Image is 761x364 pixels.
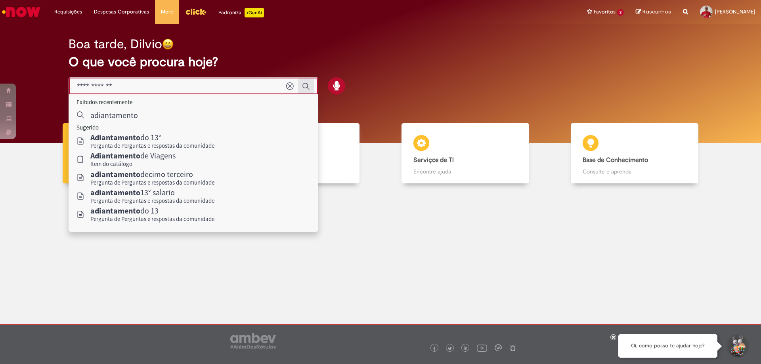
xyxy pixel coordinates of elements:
span: [PERSON_NAME] [715,8,755,15]
span: 2 [617,9,624,16]
img: happy-face.png [162,38,174,50]
span: Rascunhos [642,8,671,15]
p: +GenAi [245,8,264,17]
p: Encontre ajuda [413,168,517,175]
span: Favoritos [594,8,616,16]
img: logo_footer_workplace.png [495,344,502,351]
button: Iniciar Conversa de Suporte [725,334,749,358]
h2: O que você procura hoje? [69,55,693,69]
span: More [161,8,173,16]
img: logo_footer_youtube.png [477,343,487,353]
img: logo_footer_twitter.png [448,347,452,351]
a: Serviços de TI Encontre ajuda [380,123,550,184]
img: logo_footer_ambev_rotulo_gray.png [230,333,276,349]
div: Padroniza [218,8,264,17]
a: Rascunhos [636,8,671,16]
a: Base de Conhecimento Consulte e aprenda [550,123,720,184]
div: Oi, como posso te ajudar hoje? [618,334,717,358]
img: logo_footer_linkedin.png [464,346,468,351]
b: Base de Conhecimento [583,156,648,164]
img: logo_footer_facebook.png [432,347,436,351]
p: Consulte e aprenda [583,168,686,175]
span: Despesas Corporativas [94,8,149,16]
span: Requisições [54,8,82,16]
b: Serviços de TI [413,156,454,164]
h2: Boa tarde, Dilvio [69,37,162,51]
img: click_logo_yellow_360x200.png [185,6,207,17]
img: ServiceNow [1,4,42,20]
a: Tirar dúvidas Tirar dúvidas com Lupi Assist e Gen Ai [42,123,211,184]
img: logo_footer_naosei.png [509,344,516,351]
